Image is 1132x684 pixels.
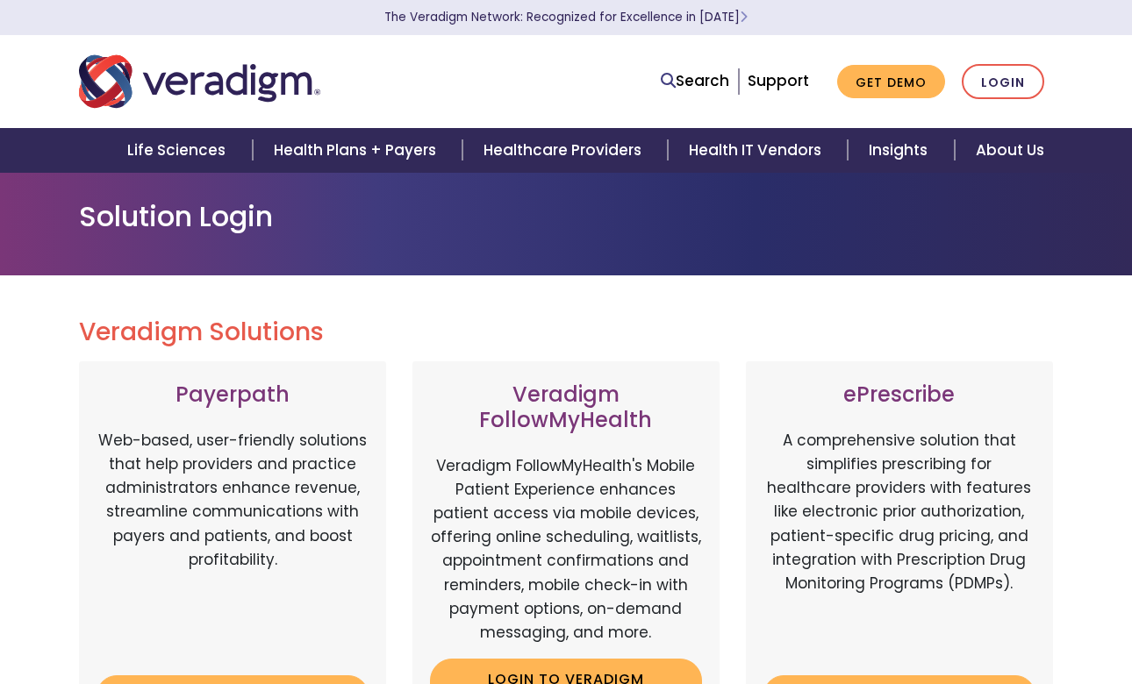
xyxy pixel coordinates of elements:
a: Get Demo [837,65,945,99]
h3: Payerpath [97,382,369,408]
a: About Us [955,128,1065,173]
p: A comprehensive solution that simplifies prescribing for healthcare providers with features like ... [763,429,1035,661]
a: Life Sciences [106,128,252,173]
h1: Solution Login [79,200,1053,233]
span: Learn More [740,9,748,25]
a: Health Plans + Payers [253,128,462,173]
a: Health IT Vendors [668,128,848,173]
a: Healthcare Providers [462,128,668,173]
a: Search [661,69,729,93]
p: Web-based, user-friendly solutions that help providers and practice administrators enhance revenu... [97,429,369,661]
a: Login [962,64,1044,100]
a: Support [748,70,809,91]
h3: Veradigm FollowMyHealth [430,382,702,433]
h2: Veradigm Solutions [79,317,1053,347]
a: Insights [848,128,954,173]
h3: ePrescribe [763,382,1035,408]
img: Veradigm logo [79,53,320,110]
p: Veradigm FollowMyHealth's Mobile Patient Experience enhances patient access via mobile devices, o... [430,454,702,645]
a: The Veradigm Network: Recognized for Excellence in [DATE]Learn More [384,9,748,25]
